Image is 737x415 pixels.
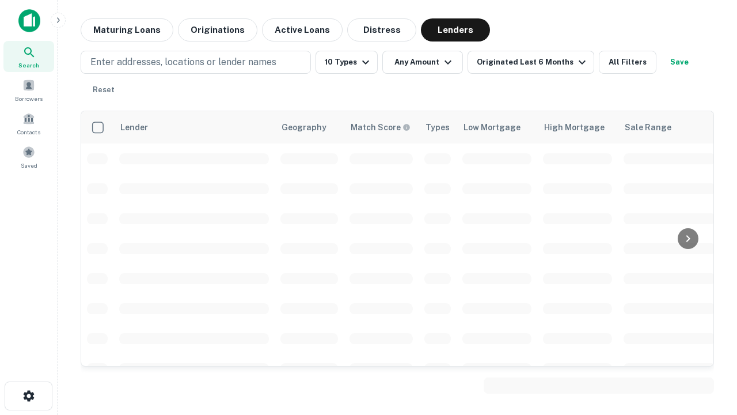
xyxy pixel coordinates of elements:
th: Lender [113,111,275,144]
th: Geography [275,111,344,144]
button: Maturing Loans [81,18,173,41]
span: Search [18,61,39,70]
button: Reset [85,78,122,101]
span: Saved [21,161,37,170]
span: Borrowers [15,94,43,103]
button: 10 Types [316,51,378,74]
span: Contacts [17,127,40,137]
p: Enter addresses, locations or lender names [90,55,276,69]
a: Borrowers [3,74,54,105]
div: Types [426,120,450,134]
button: Enter addresses, locations or lender names [81,51,311,74]
a: Search [3,41,54,72]
button: Active Loans [262,18,343,41]
div: Lender [120,120,148,134]
th: Sale Range [618,111,721,144]
a: Saved [3,141,54,172]
button: Originated Last 6 Months [468,51,594,74]
th: Capitalize uses an advanced AI algorithm to match your search with the best lender. The match sco... [344,111,419,144]
button: Any Amount [382,51,463,74]
iframe: Chat Widget [679,286,737,341]
button: Lenders [421,18,490,41]
div: Low Mortgage [464,120,521,134]
img: capitalize-icon.png [18,9,40,32]
div: Geography [282,120,326,134]
button: Originations [178,18,257,41]
div: High Mortgage [544,120,605,134]
button: Distress [347,18,416,41]
th: Low Mortgage [457,111,537,144]
th: High Mortgage [537,111,618,144]
button: Save your search to get updates of matches that match your search criteria. [661,51,698,74]
div: Sale Range [625,120,671,134]
a: Contacts [3,108,54,139]
div: Capitalize uses an advanced AI algorithm to match your search with the best lender. The match sco... [351,121,411,134]
button: All Filters [599,51,656,74]
h6: Match Score [351,121,408,134]
div: Originated Last 6 Months [477,55,589,69]
th: Types [419,111,457,144]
